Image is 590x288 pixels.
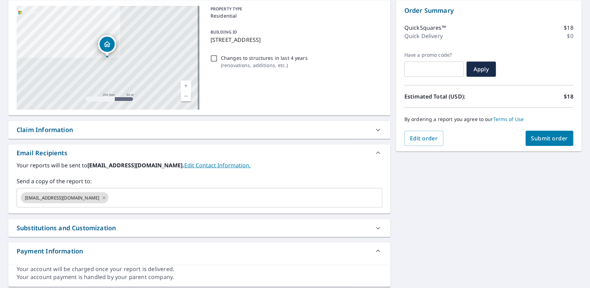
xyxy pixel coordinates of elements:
[210,36,380,44] p: [STREET_ADDRESS]
[404,24,446,32] p: QuickSquares™
[210,29,237,35] p: BUILDING ID
[21,195,103,201] span: [EMAIL_ADDRESS][DOMAIN_NAME]
[17,247,83,256] div: Payment Information
[87,161,184,169] b: [EMAIL_ADDRESS][DOMAIN_NAME].
[8,243,391,259] div: Payment Information
[17,177,382,185] label: Send a copy of the report to:
[17,125,73,134] div: Claim Information
[8,121,391,139] div: Claim Information
[472,65,490,73] span: Apply
[526,131,574,146] button: Submit order
[404,6,573,15] p: Order Summary
[404,131,443,146] button: Edit order
[98,35,116,57] div: Dropped pin, building 1, Residential property, 440 Rock Town Rd Reedville, VA 22539
[404,32,443,40] p: Quick Delivery
[8,219,391,237] div: Substitutions and Customization
[17,223,116,233] div: Substitutions and Customization
[404,52,464,58] label: Have a promo code?
[531,134,568,142] span: Submit order
[210,6,380,12] p: PROPERTY TYPE
[181,91,191,101] a: Current Level 17, Zoom Out
[8,145,391,161] div: Email Recipients
[17,161,382,169] label: Your reports will be sent to
[567,32,573,40] p: $0
[17,273,382,281] div: Your account payment is handled by your parent company.
[210,12,380,19] p: Residential
[410,134,438,142] span: Edit order
[181,81,191,91] a: Current Level 17, Zoom In
[493,116,524,122] a: Terms of Use
[221,62,308,69] p: ( renovations, additions, etc. )
[404,92,489,101] p: Estimated Total (USD):
[564,24,573,32] p: $18
[221,54,308,62] p: Changes to structures in last 4 years
[17,265,382,273] div: Your account will be charged once your report is delivered.
[21,192,109,203] div: [EMAIL_ADDRESS][DOMAIN_NAME]
[404,116,573,122] p: By ordering a report you agree to our
[184,161,251,169] a: EditContactInfo
[17,148,67,158] div: Email Recipients
[564,92,573,101] p: $18
[467,62,496,77] button: Apply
